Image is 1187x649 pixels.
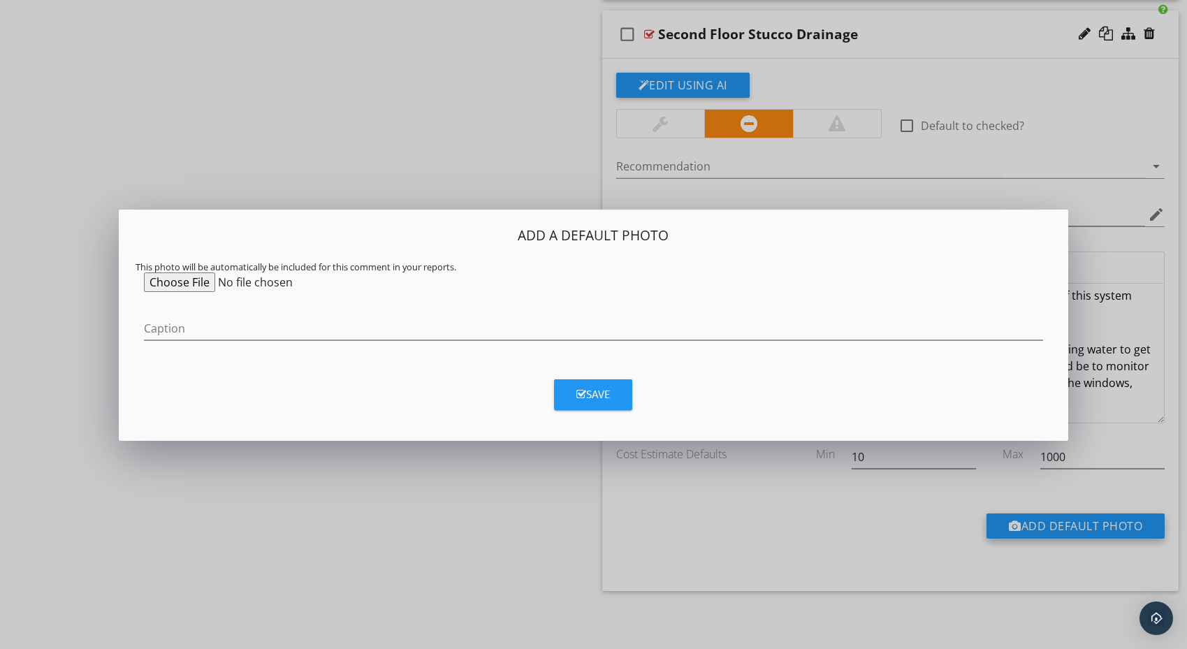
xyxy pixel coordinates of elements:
div: This photo will be automatically be included for this comment in your reports. [136,261,1051,272]
div: Save [576,386,610,402]
input: Caption [144,317,1043,340]
div: Open Intercom Messenger [1139,601,1173,635]
button: Save [554,379,632,410]
h4: Add a Default Photo [136,226,1051,245]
